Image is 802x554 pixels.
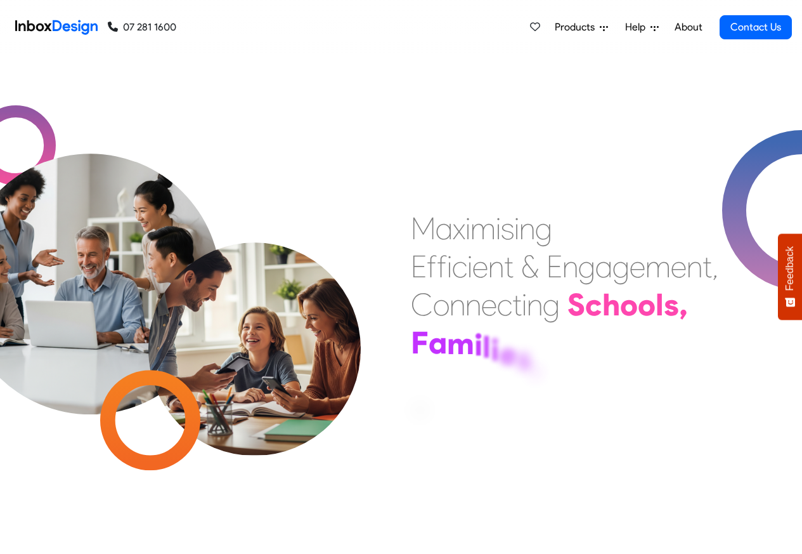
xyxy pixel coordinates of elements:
div: i [522,286,527,324]
div: t [702,247,712,286]
div: n [428,395,444,433]
div: a [436,209,453,247]
div: e [499,334,516,373]
div: n [450,286,465,324]
div: h [602,286,620,324]
div: t [512,286,522,324]
div: i [474,326,482,364]
div: i [496,209,501,247]
div: t [504,247,514,286]
div: & [521,247,539,286]
a: Contact Us [720,15,792,39]
div: m [470,209,496,247]
div: n [488,247,504,286]
div: o [433,286,450,324]
div: n [527,286,543,324]
div: n [562,247,578,286]
div: i [447,247,452,286]
div: a [595,247,612,286]
div: l [482,328,491,366]
div: , [712,247,718,286]
div: c [497,286,512,324]
div: l [656,286,664,324]
div: m [645,247,671,286]
div: i [465,209,470,247]
div: a [429,324,447,362]
div: o [620,286,638,324]
a: Help [620,15,664,40]
div: a [411,388,428,426]
div: e [472,247,488,286]
span: Feedback [784,246,796,291]
div: , [679,286,688,324]
div: , [531,344,540,382]
div: f [427,247,437,286]
div: c [585,286,602,324]
div: e [671,247,687,286]
a: 07 281 1600 [108,20,176,35]
span: Products [555,20,600,35]
div: x [453,209,465,247]
button: Feedback - Show survey [778,234,802,320]
div: g [543,286,560,324]
a: Products [550,15,613,40]
div: E [411,247,427,286]
div: i [491,331,499,369]
div: n [687,247,702,286]
div: e [481,286,497,324]
span: Help [625,20,650,35]
div: n [465,286,481,324]
img: parents_with_child.png [122,190,387,456]
div: i [467,247,472,286]
div: M [411,209,436,247]
div: f [437,247,447,286]
div: s [516,339,531,377]
div: m [447,324,474,362]
div: E [547,247,562,286]
div: g [535,209,552,247]
div: e [630,247,645,286]
div: s [501,209,514,247]
div: Maximising Efficient & Engagement, Connecting Schools, Families, and Students. [411,209,718,400]
div: c [452,247,467,286]
div: s [664,286,679,324]
div: g [578,247,595,286]
div: C [411,286,433,324]
a: About [671,15,706,40]
div: S [567,286,585,324]
div: F [411,324,429,362]
div: o [638,286,656,324]
div: i [514,209,519,247]
div: n [519,209,535,247]
div: g [612,247,630,286]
